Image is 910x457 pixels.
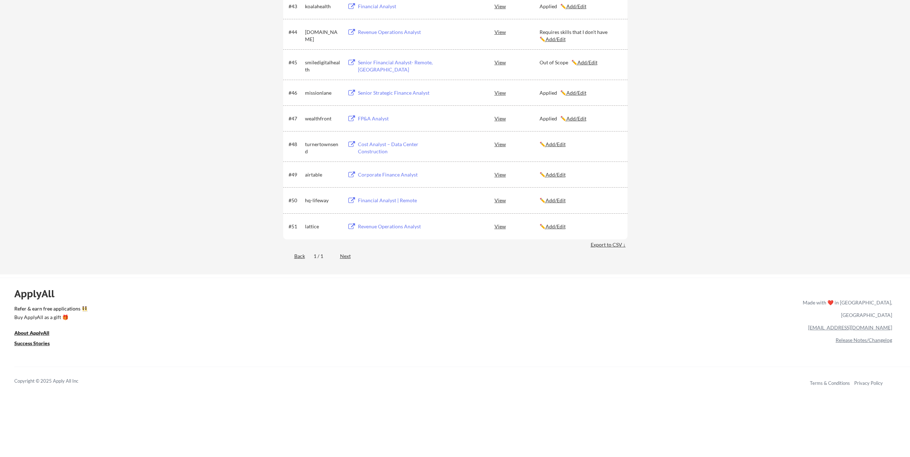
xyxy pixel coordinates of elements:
[14,378,97,385] div: Copyright © 2025 Apply All Inc
[305,115,341,122] div: wealthfront
[289,29,302,36] div: #44
[546,172,566,178] u: Add/Edit
[358,29,447,36] div: Revenue Operations Analyst
[14,288,63,300] div: ApplyAll
[289,115,302,122] div: #47
[358,223,447,230] div: Revenue Operations Analyst
[800,296,892,321] div: Made with ❤️ in [GEOGRAPHIC_DATA], [GEOGRAPHIC_DATA]
[540,141,621,148] div: ✏️
[305,171,341,178] div: airtable
[14,314,86,323] a: Buy ApplyAll as a gift 🎁
[540,223,621,230] div: ✏️
[540,29,621,43] div: Requires skills that I don't have ✏️
[305,141,341,155] div: turnertownsend
[854,380,883,386] a: Privacy Policy
[305,29,341,43] div: [DOMAIN_NAME]
[14,340,59,349] a: Success Stories
[495,220,540,233] div: View
[808,324,892,331] a: [EMAIL_ADDRESS][DOMAIN_NAME]
[546,197,566,203] u: Add/Edit
[14,306,653,314] a: Refer & earn free applications 👯‍♀️
[340,253,359,260] div: Next
[495,25,540,38] div: View
[540,89,621,96] div: Applied ✏️
[289,141,302,148] div: #48
[305,3,341,10] div: koalahealth
[289,197,302,204] div: #50
[305,197,341,204] div: hq-lifeway
[314,253,331,260] div: 1 / 1
[289,59,302,66] div: #45
[810,380,850,386] a: Terms & Conditions
[14,330,49,336] u: About ApplyAll
[540,197,621,204] div: ✏️
[836,337,892,343] a: Release Notes/Changelog
[540,3,621,10] div: Applied ✏️
[358,89,447,96] div: Senior Strategic Finance Analyst
[14,340,50,346] u: Success Stories
[289,171,302,178] div: #49
[289,223,302,230] div: #51
[289,3,302,10] div: #43
[540,59,621,66] div: Out of Scope ✏️
[495,56,540,69] div: View
[14,329,59,338] a: About ApplyAll
[495,112,540,125] div: View
[305,89,341,96] div: missionlane
[495,86,540,99] div: View
[591,241,628,248] div: Export to CSV ↓
[358,197,447,204] div: Financial Analyst | Remote
[546,141,566,147] u: Add/Edit
[358,141,447,155] div: Cost Analyst – Data Center Construction
[566,90,586,96] u: Add/Edit
[14,315,86,320] div: Buy ApplyAll as a gift 🎁
[495,194,540,207] div: View
[495,168,540,181] div: View
[289,89,302,96] div: #46
[358,171,447,178] div: Corporate Finance Analyst
[305,223,341,230] div: lattice
[540,115,621,122] div: Applied ✏️
[566,3,586,9] u: Add/Edit
[546,223,566,229] u: Add/Edit
[566,115,586,121] u: Add/Edit
[577,59,597,65] u: Add/Edit
[358,3,447,10] div: Financial Analyst
[495,138,540,150] div: View
[540,171,621,178] div: ✏️
[358,59,447,73] div: Senior Financial Analyst- Remote, [GEOGRAPHIC_DATA]
[358,115,447,122] div: FP&A Analyst
[283,253,305,260] div: Back
[305,59,341,73] div: smiledigitalhealth
[546,36,566,42] u: Add/Edit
